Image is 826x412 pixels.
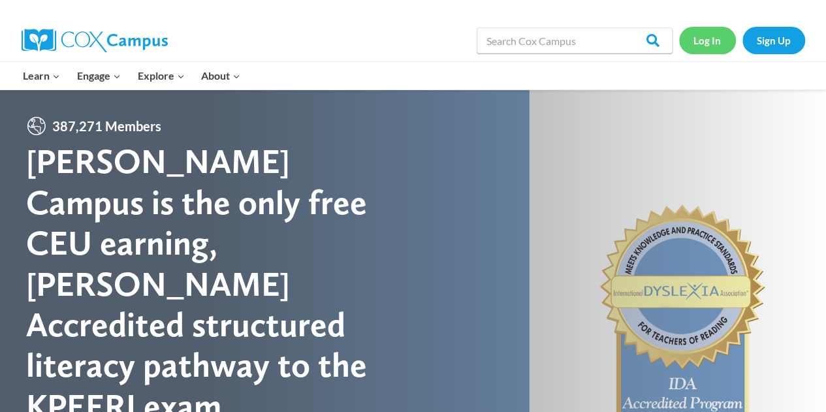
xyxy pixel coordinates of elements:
[15,62,249,89] nav: Primary Navigation
[477,27,673,54] input: Search Cox Campus
[22,29,168,52] img: Cox Campus
[193,62,249,89] button: Child menu of About
[15,62,69,89] button: Child menu of Learn
[69,62,129,89] button: Child menu of Engage
[742,27,805,54] a: Sign Up
[129,62,193,89] button: Child menu of Explore
[679,27,805,54] nav: Secondary Navigation
[679,27,736,54] a: Log In
[47,116,167,136] span: 387,271 Members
